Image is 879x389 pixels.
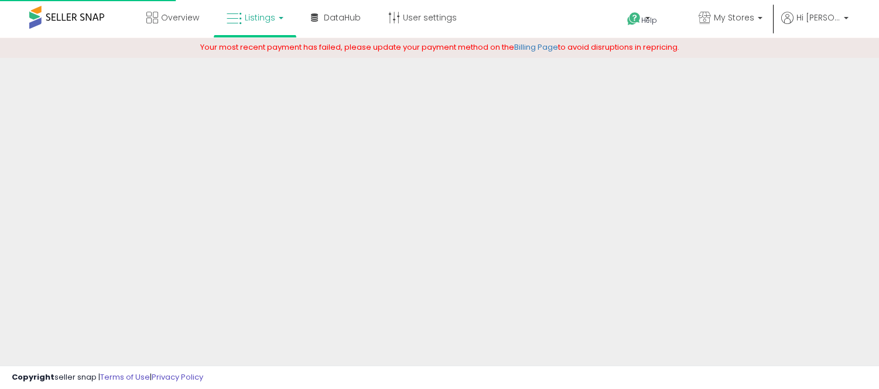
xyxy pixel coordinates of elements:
span: Help [641,15,657,25]
a: Privacy Policy [152,371,203,383]
span: My Stores [714,12,754,23]
span: Listings [245,12,275,23]
a: Terms of Use [100,371,150,383]
div: seller snap | | [12,372,203,383]
strong: Copyright [12,371,54,383]
span: Overview [161,12,199,23]
span: Your most recent payment has failed, please update your payment method on the to avoid disruption... [200,42,679,53]
i: Get Help [627,12,641,26]
span: Hi [PERSON_NAME] [796,12,840,23]
span: DataHub [324,12,361,23]
a: Billing Page [514,42,558,53]
a: Hi [PERSON_NAME] [781,12,849,38]
a: Help [618,3,680,38]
